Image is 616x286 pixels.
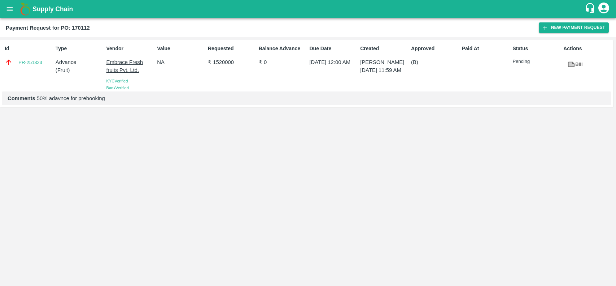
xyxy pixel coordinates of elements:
[8,94,606,102] p: 50% adavnce for prebooking
[360,58,408,66] p: [PERSON_NAME]
[585,3,597,16] div: customer-support
[32,5,73,13] b: Supply Chain
[157,58,205,66] p: NA
[208,58,256,66] p: ₹ 1520000
[6,25,90,31] b: Payment Request for PO: 170112
[18,59,42,66] a: PR-251323
[411,45,459,52] p: Approved
[513,45,561,52] p: Status
[208,45,256,52] p: Requested
[539,22,609,33] button: New Payment Request
[360,66,408,74] p: [DATE] 11:59 AM
[8,95,35,101] b: Comments
[56,66,104,74] p: ( Fruit )
[513,58,561,65] p: Pending
[32,4,585,14] a: Supply Chain
[597,1,610,17] div: account of current user
[563,45,611,52] p: Actions
[360,45,408,52] p: Created
[106,79,128,83] span: KYC Verified
[106,45,154,52] p: Vendor
[18,2,32,16] img: logo
[310,45,358,52] p: Due Date
[106,86,129,90] span: Bank Verified
[259,58,307,66] p: ₹ 0
[1,1,18,17] button: open drawer
[411,58,459,66] p: (B)
[563,58,586,71] a: Bill
[5,45,53,52] p: Id
[259,45,307,52] p: Balance Advance
[56,45,104,52] p: Type
[157,45,205,52] p: Value
[310,58,358,66] p: [DATE] 12:00 AM
[106,58,154,74] p: Embrace Fresh fruits Pvt. Ltd.
[462,45,510,52] p: Paid At
[56,58,104,66] p: Advance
